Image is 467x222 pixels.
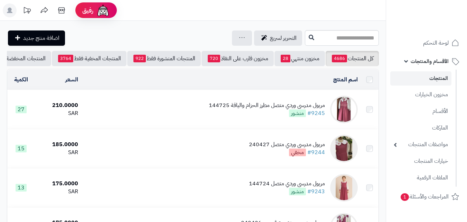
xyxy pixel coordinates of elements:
div: 185.0000 [38,141,78,149]
a: المنتجات المخفية فقط3764 [52,51,127,66]
img: ai-face.png [96,3,110,17]
div: SAR [38,149,78,157]
a: التحرير لسريع [254,30,302,46]
img: مريول مدرسي وردي متصل مطرز الحزام والياقة 144725 [330,96,358,123]
a: كل المنتجات4686 [326,51,379,66]
span: الأقسام والمنتجات [411,56,449,66]
span: 3764 [58,55,73,62]
span: 1 [400,193,409,202]
a: اضافة منتج جديد [8,30,65,46]
a: المنتجات [390,71,451,86]
div: 175.0000 [38,180,78,188]
div: SAR [38,109,78,117]
a: اسم المنتج [333,76,358,84]
a: الكمية [14,76,28,84]
span: مخفي [289,149,306,156]
div: SAR [38,188,78,196]
a: المنتجات المنشورة فقط922 [127,51,201,66]
a: #9245 [307,109,325,117]
a: المراجعات والأسئلة1 [390,188,463,205]
span: المراجعات والأسئلة [400,192,449,202]
a: خيارات المنتجات [390,154,451,169]
a: السعر [65,76,78,84]
span: 13 [16,184,27,192]
a: #9243 [307,187,325,196]
a: مخزون الخيارات [390,87,451,102]
a: #9244 [307,148,325,157]
img: logo-2.png [420,5,460,20]
a: الماركات [390,121,451,135]
a: الأقسام [390,104,451,119]
span: 922 [133,55,146,62]
div: 210.0000 [38,101,78,109]
span: 4686 [332,55,347,62]
span: اضافة منتج جديد [23,34,59,42]
span: 28 [281,55,290,62]
span: منشور [289,188,306,195]
a: الملفات الرقمية [390,170,451,185]
span: 720 [208,55,220,62]
span: لوحة التحكم [423,38,449,48]
span: منشور [289,109,306,117]
img: مريول مدرسي وردي متصل 144724 [330,174,358,202]
span: 27 [16,106,27,113]
a: مخزون منتهي28 [274,51,325,66]
div: مريول مدرسي وردي متصل 144724 [249,180,325,188]
a: تحديثات المنصة [18,3,36,19]
span: رفيق [82,6,93,15]
a: لوحة التحكم [390,35,463,51]
div: مريول مدرسي وردي متصل مطرز الحزام والياقة 144725 [209,101,325,109]
a: مخزون قارب على النفاذ720 [202,51,274,66]
img: مريول مدرسي وردي متصل 240427 [330,135,358,162]
a: مواصفات المنتجات [390,137,451,152]
div: مريول مدرسي وردي متصل 240427 [249,141,325,149]
span: التحرير لسريع [270,34,297,42]
span: 15 [16,145,27,152]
